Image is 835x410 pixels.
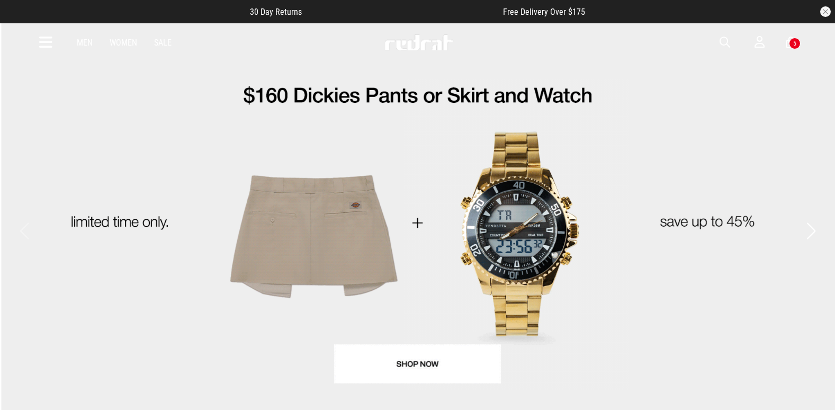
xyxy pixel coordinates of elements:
a: 5 [786,37,796,48]
button: Next slide [804,219,818,243]
span: 30 Day Returns [250,7,302,17]
button: Previous slide [17,219,31,243]
a: Women [110,38,137,48]
a: Sale [154,38,172,48]
div: 5 [793,40,796,47]
a: Men [77,38,93,48]
span: Free Delivery Over $175 [503,7,585,17]
iframe: Customer reviews powered by Trustpilot [323,6,482,17]
img: Redrat logo [384,34,454,50]
button: Open LiveChat chat widget [8,4,40,36]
